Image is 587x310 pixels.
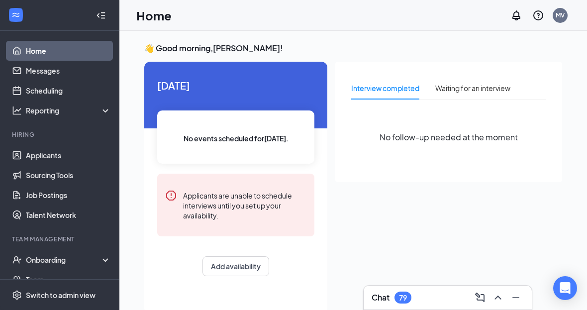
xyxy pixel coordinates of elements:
[532,9,544,21] svg: QuestionInfo
[12,290,22,300] svg: Settings
[12,130,109,139] div: Hiring
[399,294,407,302] div: 79
[26,145,111,165] a: Applicants
[556,11,565,19] div: MV
[26,41,111,61] a: Home
[202,256,269,276] button: Add availability
[12,105,22,115] svg: Analysis
[26,81,111,101] a: Scheduling
[26,165,111,185] a: Sourcing Tools
[380,131,518,143] span: No follow-up needed at the moment
[372,292,390,303] h3: Chat
[435,83,510,94] div: Waiting for an interview
[11,10,21,20] svg: WorkstreamLogo
[510,9,522,21] svg: Notifications
[26,61,111,81] a: Messages
[184,133,289,144] span: No events scheduled for [DATE] .
[96,10,106,20] svg: Collapse
[165,190,177,202] svg: Error
[26,185,111,205] a: Job Postings
[12,255,22,265] svg: UserCheck
[351,83,419,94] div: Interview completed
[408,176,587,310] iframe: Sprig User Feedback Dialog
[157,78,314,93] span: [DATE]
[136,7,172,24] h1: Home
[26,270,111,290] a: Team
[26,205,111,225] a: Talent Network
[183,190,306,220] div: Applicants are unable to schedule interviews until you set up your availability.
[26,105,111,115] div: Reporting
[144,43,562,54] h3: 👋 Good morning, [PERSON_NAME] !
[26,290,96,300] div: Switch to admin view
[26,255,102,265] div: Onboarding
[12,235,109,243] div: Team Management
